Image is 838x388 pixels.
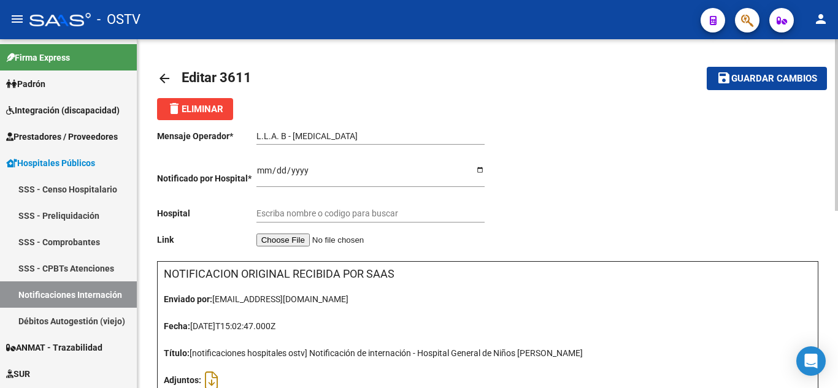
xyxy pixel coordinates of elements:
span: Prestadores / Proveedores [6,130,118,143]
span: Padrón [6,77,45,91]
div: [EMAIL_ADDRESS][DOMAIN_NAME] [164,292,812,306]
mat-icon: delete [167,101,182,116]
span: Hospitales Públicos [6,156,95,170]
span: Firma Express [6,51,70,64]
span: Editar 3611 [182,70,252,85]
h3: NOTIFICACION ORIGINAL RECIBIDA POR SAAS [164,265,812,283]
span: Integración (discapacidad) [6,104,120,117]
span: ANMAT - Trazabilidad [6,341,102,354]
mat-icon: save [717,70,731,85]
strong: Enviado por: [164,294,212,304]
p: Hospital [157,207,256,220]
mat-icon: arrow_back [157,71,172,86]
p: Mensaje Operador [157,129,256,143]
strong: Adjuntos: [164,375,201,385]
span: SUR [6,367,30,381]
span: Eliminar [167,104,223,115]
p: Link [157,233,256,246]
p: Notificado por Hospital [157,172,256,185]
div: [DATE]T15:02:47.000Z [164,319,812,333]
span: Guardar cambios [731,74,817,85]
button: Guardar cambios [707,67,827,89]
strong: Título: [164,348,190,358]
span: - OSTV [97,6,140,33]
strong: Fecha: [164,321,190,331]
div: Open Intercom Messenger [796,346,826,376]
div: [notificaciones hospitales ostv] Notificación de internación - Hospital General de Niños [PERSON_... [164,346,812,360]
button: Eliminar [157,98,233,120]
mat-icon: menu [10,12,25,26]
mat-icon: person [813,12,828,26]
